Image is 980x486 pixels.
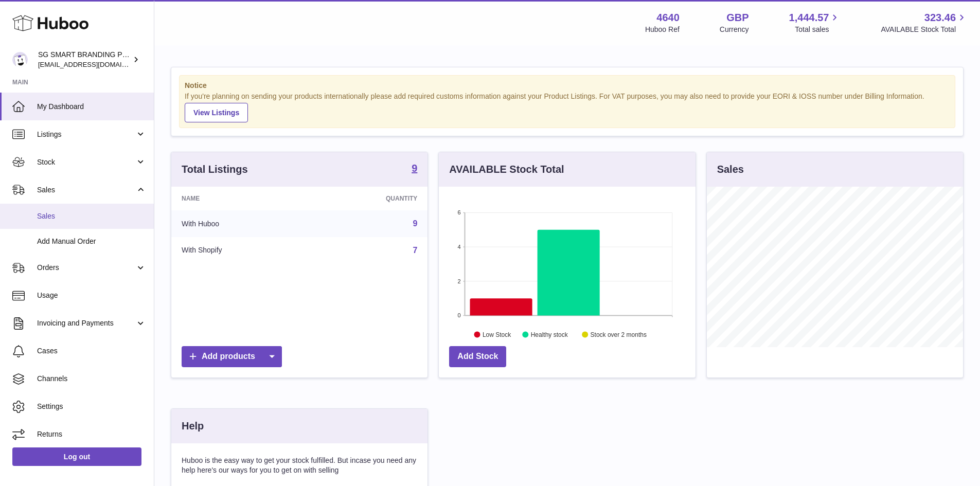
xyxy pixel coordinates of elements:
span: [EMAIL_ADDRESS][DOMAIN_NAME] [38,60,151,68]
span: My Dashboard [37,102,146,112]
text: 4 [458,244,461,250]
a: Log out [12,447,141,466]
p: Huboo is the easy way to get your stock fulfilled. But incase you need any help here's our ways f... [182,456,417,475]
a: Add Stock [449,346,506,367]
div: Currency [720,25,749,34]
a: 323.46 AVAILABLE Stock Total [881,11,968,34]
text: 2 [458,278,461,284]
a: 9 [412,163,417,175]
text: Healthy stock [531,331,568,338]
span: Usage [37,291,146,300]
span: Invoicing and Payments [37,318,135,328]
text: Low Stock [483,331,511,338]
img: internalAdmin-4640@internal.huboo.com [12,52,28,67]
strong: 4640 [656,11,680,25]
span: Orders [37,263,135,273]
text: 6 [458,209,461,215]
td: With Shopify [171,237,310,264]
span: Sales [37,185,135,195]
span: Channels [37,374,146,384]
h3: Sales [717,163,744,176]
a: 9 [413,219,417,228]
a: 7 [413,246,417,255]
span: Listings [37,130,135,139]
th: Quantity [310,187,428,210]
h3: Total Listings [182,163,248,176]
span: 323.46 [924,11,956,25]
strong: Notice [185,81,950,91]
text: 0 [458,312,461,318]
span: Add Manual Order [37,237,146,246]
span: Sales [37,211,146,221]
a: 1,444.57 Total sales [789,11,841,34]
a: View Listings [185,103,248,122]
span: AVAILABLE Stock Total [881,25,968,34]
span: Returns [37,429,146,439]
strong: 9 [412,163,417,173]
span: Cases [37,346,146,356]
h3: AVAILABLE Stock Total [449,163,564,176]
span: Settings [37,402,146,411]
strong: GBP [726,11,749,25]
div: Huboo Ref [645,25,680,34]
span: 1,444.57 [789,11,829,25]
div: If you're planning on sending your products internationally please add required customs informati... [185,92,950,122]
h3: Help [182,419,204,433]
th: Name [171,187,310,210]
text: Stock over 2 months [591,331,647,338]
a: Add products [182,346,282,367]
span: Stock [37,157,135,167]
span: Total sales [795,25,841,34]
div: SG SMART BRANDING PTE. LTD. [38,50,131,69]
td: With Huboo [171,210,310,237]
